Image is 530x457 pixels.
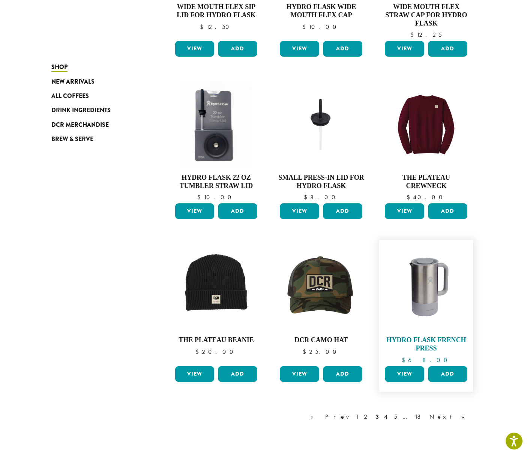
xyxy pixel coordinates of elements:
h4: Small Press-in Lid for Hydro Flask [278,174,364,190]
a: The Plateau Crewneck $40.00 [383,81,469,200]
a: View [175,366,215,382]
span: $ [407,193,413,201]
span: $ [304,193,310,201]
h4: The Plateau Beanie [173,336,260,344]
a: View [385,203,424,219]
button: Add [218,203,257,219]
span: $ [302,23,309,31]
span: New Arrivals [51,77,95,87]
a: 2 [362,412,372,421]
span: Drink Ingredients [51,106,111,115]
bdi: 8.00 [304,193,339,201]
a: « Prev [309,412,352,421]
button: Add [323,41,362,57]
a: New Arrivals [51,74,141,89]
h4: Wide Mouth Flex Straw Cap for Hydro Flask [383,3,469,27]
span: $ [195,348,202,356]
a: 4 [383,412,390,421]
a: Brew & Serve [51,132,141,146]
span: All Coffees [51,92,89,101]
bdi: 20.00 [195,348,237,356]
a: View [385,366,424,382]
bdi: 10.00 [197,193,235,201]
bdi: 10.00 [302,23,340,31]
h4: DCR Camo Hat [278,336,364,344]
h4: The Plateau Crewneck [383,174,469,190]
bdi: 68.00 [402,356,451,364]
span: $ [200,23,206,31]
a: 3 [374,412,380,421]
button: Add [323,203,362,219]
bdi: 25.00 [303,348,340,356]
span: Shop [51,63,68,72]
a: View [175,41,215,57]
span: Brew & Serve [51,135,93,144]
a: … [401,412,411,421]
a: View [280,366,319,382]
a: DCR Merchandise [51,118,141,132]
a: All Coffees [51,89,141,103]
a: View [280,203,319,219]
a: The Plateau Beanie $20.00 [173,244,260,363]
a: Next » [428,412,471,421]
button: Add [428,203,467,219]
a: View [175,203,215,219]
span: $ [303,348,309,356]
h4: Hydro Flask Wide Mouth Flex Cap [278,3,364,19]
a: View [280,41,319,57]
img: LO3573.01.png [278,244,364,330]
button: Add [428,366,467,382]
button: Add [218,41,257,57]
a: View [385,41,424,57]
bdi: 40.00 [407,193,446,201]
img: StockImage_FrechPress_HydroFlask.jpg [383,244,469,330]
bdi: 12.50 [200,23,233,31]
h4: Wide Mouth Flex Sip Lid for Hydro Flask [173,3,260,19]
button: Add [428,41,467,57]
span: $ [197,193,204,201]
h4: Hydro Flask 22 oz Tumbler Straw Lid [173,174,260,190]
img: 22oz-Tumbler-Straw-Lid-Hydro-Flask-300x300.jpg [173,81,259,168]
img: Beanie_Black-e1700260431294.png [173,244,259,330]
img: Crewneck_Maroon-e1700259237688.png [383,81,469,168]
a: Hydro Flask French Press $68.00 [383,244,469,363]
button: Add [218,366,257,382]
a: DCR Camo Hat $25.00 [278,244,364,363]
bdi: 12.25 [410,31,442,39]
img: Hydro-Flask-Press-In-Tumbler-Straw-Lid-Small.jpg [278,92,364,157]
a: Hydro Flask 22 oz Tumbler Straw Lid $10.00 [173,81,260,200]
span: DCR Merchandise [51,120,109,130]
a: Drink Ingredients [51,103,141,117]
span: $ [402,356,408,364]
a: Small Press-in Lid for Hydro Flask $8.00 [278,81,364,200]
button: Add [323,366,362,382]
a: 18 [413,412,426,421]
a: 5 [392,412,399,421]
h4: Hydro Flask French Press [383,336,469,352]
a: 1 [354,412,360,421]
span: $ [410,31,417,39]
a: Shop [51,60,141,74]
